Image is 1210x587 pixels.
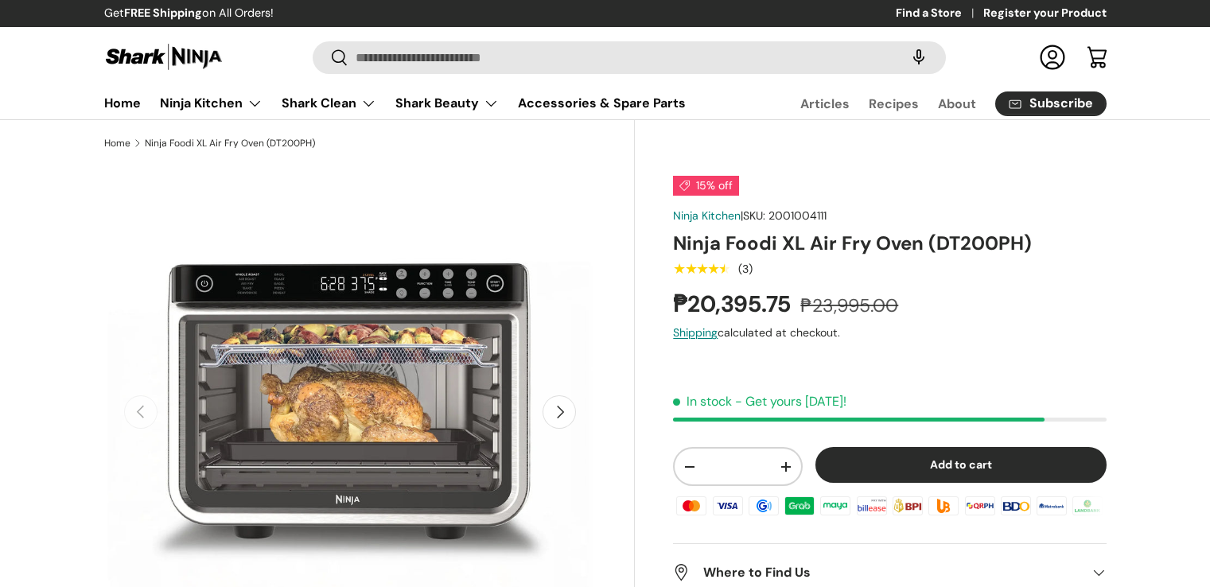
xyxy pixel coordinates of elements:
a: Find a Store [896,5,983,22]
img: bpi [890,494,925,518]
a: Register your Product [983,5,1107,22]
div: calculated at checkout. [673,325,1106,341]
span: 2001004111 [768,208,827,223]
h2: Where to Find Us [673,563,1080,582]
a: Ninja Kitchen [160,87,263,119]
img: visa [710,494,745,518]
summary: Shark Beauty [386,87,508,119]
img: gcash [746,494,781,518]
img: master [674,494,709,518]
span: | [741,208,827,223]
strong: ₱20,395.75 [673,289,795,319]
div: (3) [738,263,753,275]
img: metrobank [1034,494,1069,518]
img: ubp [926,494,961,518]
strong: FREE Shipping [124,6,202,20]
span: In stock [673,393,732,410]
a: Recipes [869,88,919,119]
a: Articles [800,88,850,119]
img: landbank [1070,494,1105,518]
a: Home [104,138,130,148]
summary: Ninja Kitchen [150,87,272,119]
span: Subscribe [1029,97,1093,110]
a: About [938,88,976,119]
summary: Shark Clean [272,87,386,119]
a: Ninja Foodi XL Air Fry Oven (DT200PH) [145,138,315,148]
button: Add to cart [815,447,1107,483]
s: ₱23,995.00 [800,293,898,317]
a: Shark Clean [282,87,376,119]
speech-search-button: Search by voice [893,40,944,75]
span: 15% off [673,176,739,196]
img: qrph [962,494,997,518]
a: Accessories & Spare Parts [518,87,686,119]
img: grabpay [782,494,817,518]
p: - Get yours [DATE]! [735,393,846,410]
a: Shark Beauty [395,87,499,119]
div: 4.33 out of 5.0 stars [673,262,730,276]
img: bdo [998,494,1033,518]
nav: Primary [104,87,686,119]
a: Home [104,87,141,119]
p: Get on All Orders! [104,5,274,22]
img: maya [818,494,853,518]
h1: Ninja Foodi XL Air Fry Oven (DT200PH) [673,231,1106,255]
img: billease [854,494,889,518]
img: Shark Ninja Philippines [104,41,224,72]
span: ★★★★★ [673,261,730,277]
nav: Secondary [762,87,1107,119]
nav: Breadcrumbs [104,136,636,150]
span: SKU: [743,208,765,223]
a: Subscribe [995,91,1107,116]
a: Shipping [673,325,718,340]
a: Ninja Kitchen [673,208,741,223]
